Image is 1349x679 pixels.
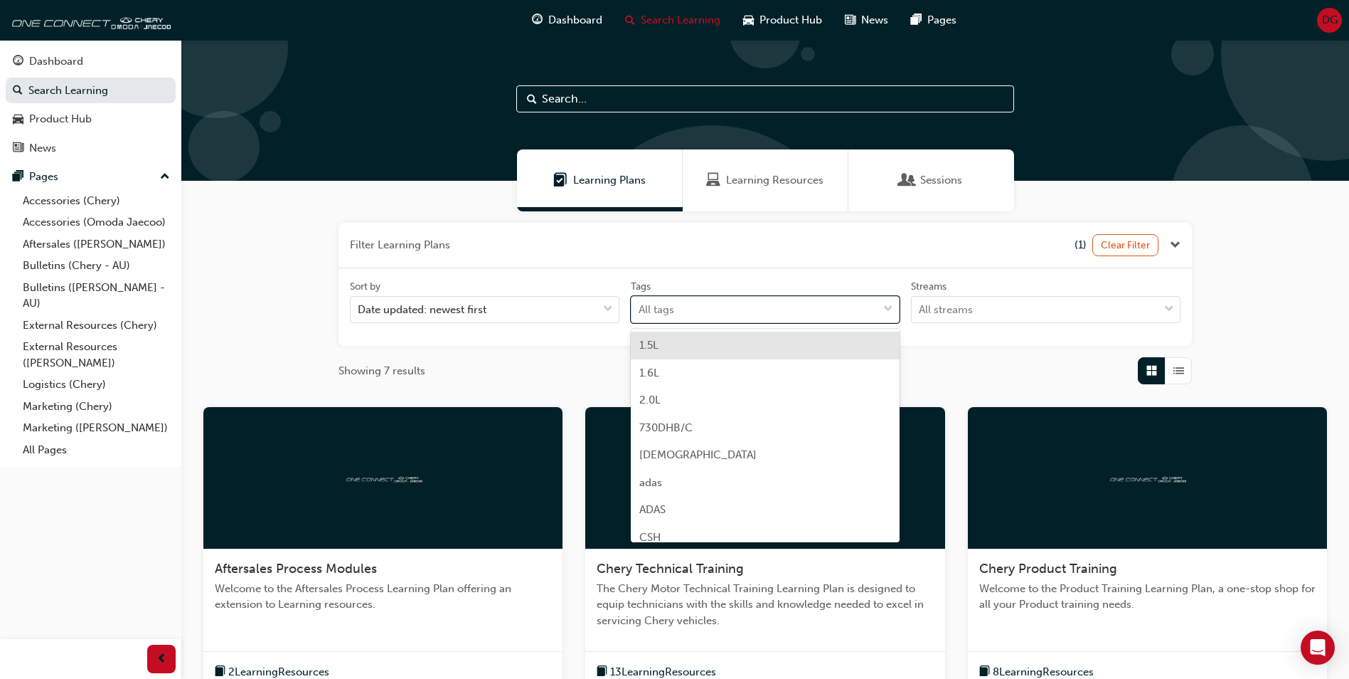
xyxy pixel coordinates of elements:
[639,503,666,516] span: ADAS
[13,142,23,155] span: news-icon
[920,172,962,189] span: Sessions
[927,12,956,28] span: Pages
[532,11,543,29] span: guage-icon
[17,277,176,315] a: Bulletins ([PERSON_NAME] - AU)
[597,561,744,577] span: Chery Technical Training
[6,46,176,164] button: DashboardSearch LearningProduct HubNews
[639,367,659,379] span: 1.6L
[911,280,947,294] div: Streams
[639,476,662,489] span: adas
[521,6,614,35] a: guage-iconDashboard
[7,6,171,34] img: oneconnect
[883,300,893,319] span: down-icon
[17,396,176,418] a: Marketing (Chery)
[358,302,486,318] div: Date updated: newest first
[639,421,693,434] span: 730DHB/C
[900,6,968,35] a: pages-iconPages
[743,11,754,29] span: car-icon
[759,12,822,28] span: Product Hub
[17,315,176,337] a: External Resources (Chery)
[517,149,683,211] a: Learning PlansLearning Plans
[641,12,720,28] span: Search Learning
[160,168,170,186] span: up-icon
[614,6,732,35] a: search-iconSearch Learning
[1146,363,1157,379] span: Grid
[29,111,92,127] div: Product Hub
[1301,631,1335,665] div: Open Intercom Messenger
[17,190,176,212] a: Accessories (Chery)
[17,211,176,233] a: Accessories (Omoda Jaecoo)
[1164,300,1174,319] span: down-icon
[17,374,176,396] a: Logistics (Chery)
[6,106,176,132] a: Product Hub
[29,169,58,185] div: Pages
[683,149,848,211] a: Learning ResourcesLearning Resources
[597,581,933,629] span: The Chery Motor Technical Training Learning Plan is designed to equip technicians with the skills...
[639,302,674,318] div: All tags
[603,300,613,319] span: down-icon
[17,439,176,461] a: All Pages
[156,651,167,668] span: prev-icon
[6,164,176,190] button: Pages
[732,6,833,35] a: car-iconProduct Hub
[13,56,23,68] span: guage-icon
[625,11,635,29] span: search-icon
[706,172,720,189] span: Learning Resources
[338,363,425,379] span: Showing 7 results
[1317,8,1342,33] button: DG
[1170,237,1180,253] button: Close the filter
[631,280,651,294] div: Tags
[29,53,83,70] div: Dashboard
[527,91,537,107] span: Search
[573,172,646,189] span: Learning Plans
[726,172,823,189] span: Learning Resources
[639,394,661,406] span: 2.0L
[833,6,900,35] a: news-iconNews
[979,581,1316,613] span: Welcome to the Product Training Learning Plan, a one-stop shop for all your Product training needs.
[979,561,1117,577] span: Chery Product Training
[516,85,1014,112] input: Search...
[919,302,973,318] div: All streams
[631,280,900,324] label: tagOptions
[861,12,888,28] span: News
[6,78,176,104] a: Search Learning
[17,336,176,374] a: External Resources ([PERSON_NAME])
[848,149,1014,211] a: SessionsSessions
[639,531,661,544] span: CSH
[13,85,23,98] span: search-icon
[1092,234,1159,256] button: Clear Filter
[900,172,915,189] span: Sessions
[911,11,922,29] span: pages-icon
[639,339,658,352] span: 1.5L
[17,417,176,439] a: Marketing ([PERSON_NAME])
[1108,471,1186,485] img: oneconnect
[29,140,56,157] div: News
[553,172,567,189] span: Learning Plans
[13,113,23,126] span: car-icon
[215,561,377,577] span: Aftersales Process Modules
[639,448,757,461] span: [DEMOGRAPHIC_DATA]
[6,48,176,75] a: Dashboard
[548,12,602,28] span: Dashboard
[17,233,176,256] a: Aftersales ([PERSON_NAME])
[344,471,422,485] img: oneconnect
[350,280,380,294] div: Sort by
[1173,363,1184,379] span: List
[17,255,176,277] a: Bulletins (Chery - AU)
[215,581,551,613] span: Welcome to the Aftersales Process Learning Plan offering an extension to Learning resources.
[845,11,855,29] span: news-icon
[6,135,176,162] a: News
[13,171,23,184] span: pages-icon
[1322,12,1338,28] span: DG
